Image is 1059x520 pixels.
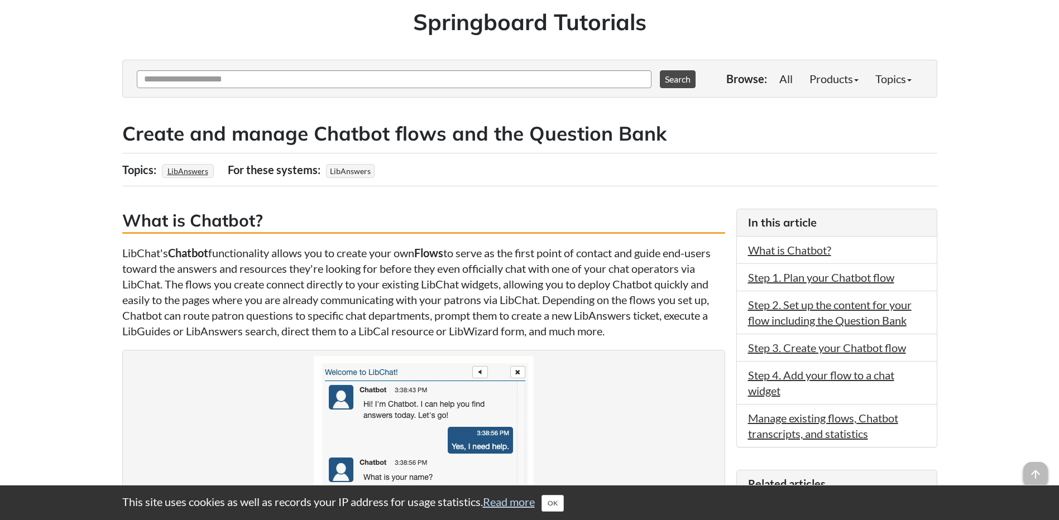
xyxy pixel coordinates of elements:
p: LibChat's functionality allows you to create your own to serve as the first point of contact and ... [122,245,725,339]
a: Manage existing flows, Chatbot transcripts, and statistics [748,411,898,440]
a: Step 4. Add your flow to a chat widget [748,368,894,397]
a: LibAnswers [166,163,210,179]
h3: In this article [748,215,926,230]
a: Step 1. Plan your Chatbot flow [748,271,894,284]
a: arrow_upward [1023,463,1048,476]
a: All [771,68,801,90]
div: For these systems: [228,159,323,180]
a: Step 3. Create your Chatbot flow [748,341,906,354]
div: This site uses cookies as well as records your IP address for usage statistics. [111,494,948,512]
h1: Springboard Tutorials [131,6,929,37]
a: Products [801,68,867,90]
p: Browse: [726,71,767,86]
span: arrow_upward [1023,462,1048,487]
strong: Chatbot [168,246,208,259]
strong: Flows [414,246,443,259]
span: Related articles [748,477,826,490]
div: Topics: [122,159,159,180]
h3: What is Chatbot? [122,209,725,234]
h2: Create and manage Chatbot flows and the Question Bank [122,120,937,147]
button: Close [542,495,564,512]
button: Search [660,70,696,88]
a: Read more [483,495,535,508]
a: What is Chatbot? [748,243,831,257]
a: Step 2. Set up the content for your flow including the Question Bank [748,298,912,327]
a: Topics [867,68,920,90]
span: LibAnswers [326,164,375,178]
